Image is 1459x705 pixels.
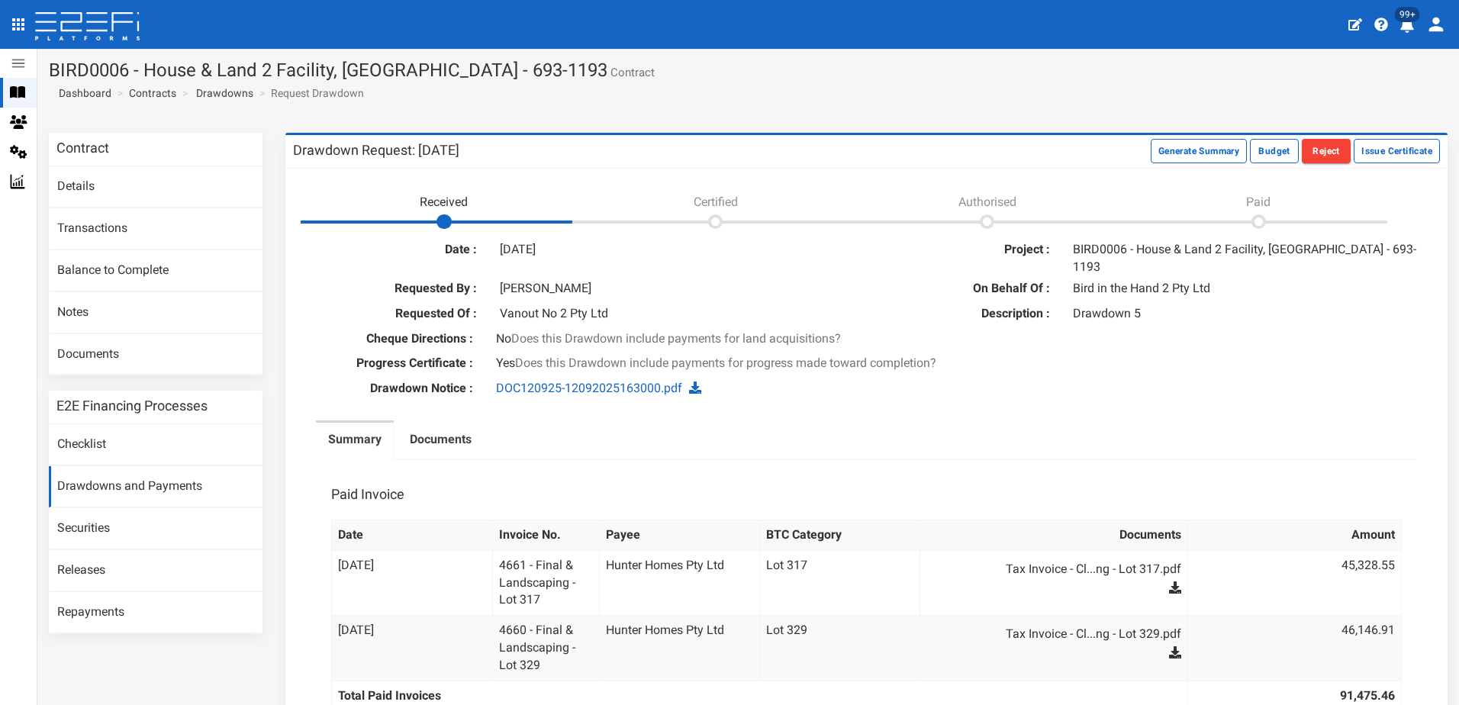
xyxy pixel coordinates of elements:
a: Tax Invoice - Cl...ng - Lot 329.pdf [942,622,1180,646]
a: Transactions [49,208,262,249]
a: Repayments [49,592,262,633]
td: Hunter Homes Pty Ltd [599,616,759,681]
div: BIRD0006 - House & Land 2 Facility, [GEOGRAPHIC_DATA] - 693-1193 [1061,241,1428,276]
button: Budget [1250,139,1299,163]
a: Releases [49,550,262,591]
div: Bird in the Hand 2 Pty Ltd [1061,280,1428,298]
span: Received [420,195,468,209]
span: Does this Drawdown include payments for land acquisitions? [511,331,841,346]
a: DOC120925-12092025163000.pdf [496,381,682,395]
th: Documents [920,520,1187,550]
a: Drawdowns [196,85,253,101]
span: Dashboard [53,87,111,99]
div: No [485,330,1249,348]
h3: Contract [56,141,109,155]
label: Requested Of : [304,305,488,323]
label: Description : [878,305,1061,323]
label: Requested By : [304,280,488,298]
td: [DATE] [332,550,492,616]
a: Tax Invoice - Cl...ng - Lot 317.pdf [942,557,1180,581]
td: Lot 329 [760,616,920,681]
h3: E2E Financing Processes [56,399,208,413]
li: Request Drawdown [256,85,364,101]
span: Does this Drawdown include payments for progress made toward completion? [515,356,936,370]
h3: Paid Invoice [331,488,404,501]
th: Invoice No. [492,520,599,550]
a: Drawdowns and Payments [49,466,262,507]
a: Notes [49,292,262,333]
td: Lot 317 [760,550,920,616]
td: 45,328.55 [1187,550,1401,616]
td: Hunter Homes Pty Ltd [599,550,759,616]
div: [PERSON_NAME] [488,280,855,298]
span: Authorised [958,195,1016,209]
a: Documents [398,423,484,461]
span: Certified [694,195,738,209]
td: 4660 - Final & Landscaping - Lot 329 [492,616,599,681]
a: Details [49,166,262,208]
td: [DATE] [332,616,492,681]
label: Date : [304,241,488,259]
a: Documents [49,334,262,375]
a: Contracts [129,85,176,101]
a: Balance to Complete [49,250,262,291]
a: Securities [49,508,262,549]
th: BTC Category [760,520,920,550]
label: Drawdown Notice : [293,380,484,398]
th: Payee [599,520,759,550]
small: Contract [607,67,655,79]
a: Checklist [49,424,262,465]
th: Amount [1187,520,1401,550]
td: 4661 - Final & Landscaping - Lot 317 [492,550,599,616]
th: Date [332,520,492,550]
a: Issue Certificate [1354,143,1440,157]
a: Budget [1250,143,1302,157]
div: Drawdown 5 [1061,305,1428,323]
a: Dashboard [53,85,111,101]
div: Vanout No 2 Pty Ltd [488,305,855,323]
span: Paid [1246,195,1271,209]
button: Issue Certificate [1354,139,1440,163]
td: 46,146.91 [1187,616,1401,681]
label: Project : [878,241,1061,259]
label: Summary [328,431,382,449]
label: Progress Certificate : [293,355,484,372]
div: Yes [485,355,1249,372]
a: Summary [316,423,394,461]
h3: Drawdown Request: [DATE] [293,143,459,157]
label: Documents [410,431,472,449]
label: On Behalf Of : [878,280,1061,298]
label: Cheque Directions : [293,330,484,348]
h1: BIRD0006 - House & Land 2 Facility, [GEOGRAPHIC_DATA] - 693-1193 [49,60,1448,80]
button: Generate Summary [1151,139,1247,163]
div: [DATE] [488,241,855,259]
button: Reject [1302,139,1351,163]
